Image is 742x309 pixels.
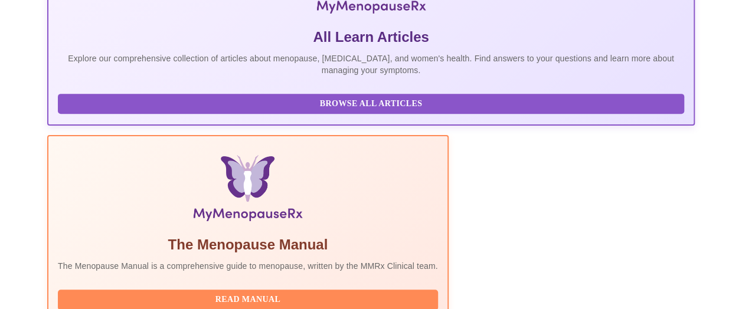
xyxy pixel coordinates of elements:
[58,235,438,254] h5: The Menopause Manual
[58,52,684,76] p: Explore our comprehensive collection of articles about menopause, [MEDICAL_DATA], and women's hea...
[58,94,684,114] button: Browse All Articles
[58,28,684,47] h5: All Learn Articles
[58,98,687,108] a: Browse All Articles
[70,97,672,111] span: Browse All Articles
[58,260,438,272] p: The Menopause Manual is a comprehensive guide to menopause, written by the MMRx Clinical team.
[70,292,426,307] span: Read Manual
[118,155,377,226] img: Menopause Manual
[58,294,441,304] a: Read Manual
